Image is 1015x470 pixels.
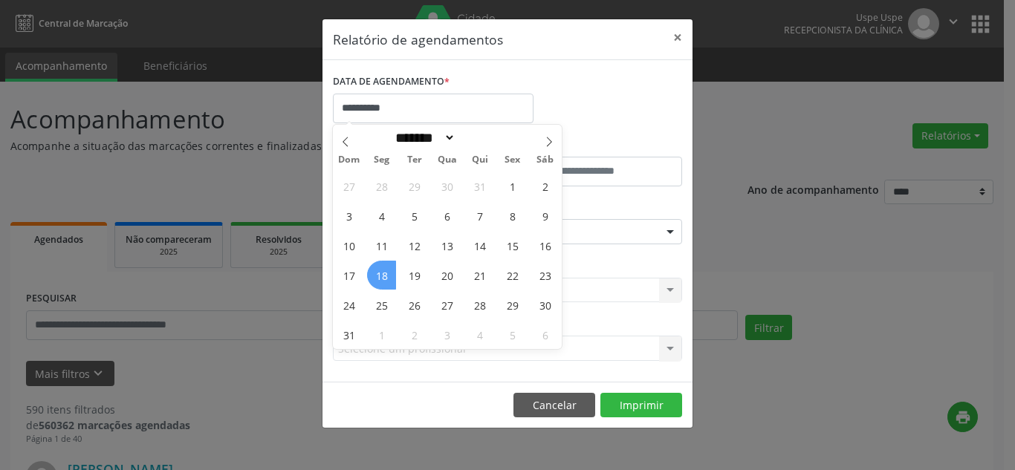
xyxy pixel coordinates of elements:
span: Agosto 18, 2025 [367,261,396,290]
span: Qui [464,155,496,165]
span: Agosto 28, 2025 [465,290,494,319]
span: Agosto 7, 2025 [465,201,494,230]
span: Agosto 10, 2025 [334,231,363,260]
label: ATÉ [511,134,682,157]
span: Agosto 27, 2025 [432,290,461,319]
span: Agosto 21, 2025 [465,261,494,290]
span: Agosto 1, 2025 [498,172,527,200]
span: Setembro 3, 2025 [432,320,461,349]
span: Sáb [529,155,562,165]
span: Agosto 3, 2025 [334,201,363,230]
label: DATA DE AGENDAMENTO [333,71,450,94]
input: Year [455,130,505,146]
span: Ter [398,155,431,165]
span: Agosto 23, 2025 [531,261,560,290]
span: Agosto 2, 2025 [531,172,560,200]
span: Seg [366,155,398,165]
span: Julho 29, 2025 [400,172,429,200]
span: Agosto 8, 2025 [498,201,527,230]
h5: Relatório de agendamentos [333,30,503,49]
span: Agosto 13, 2025 [432,231,461,260]
span: Dom [333,155,366,165]
button: Imprimir [600,393,682,418]
span: Agosto 25, 2025 [367,290,396,319]
span: Qua [431,155,464,165]
span: Agosto 26, 2025 [400,290,429,319]
span: Setembro 5, 2025 [498,320,527,349]
span: Agosto 19, 2025 [400,261,429,290]
span: Agosto 11, 2025 [367,231,396,260]
span: Agosto 20, 2025 [432,261,461,290]
span: Agosto 12, 2025 [400,231,429,260]
span: Agosto 9, 2025 [531,201,560,230]
span: Setembro 4, 2025 [465,320,494,349]
span: Agosto 5, 2025 [400,201,429,230]
span: Agosto 22, 2025 [498,261,527,290]
span: Julho 27, 2025 [334,172,363,200]
span: Agosto 16, 2025 [531,231,560,260]
button: Cancelar [513,393,595,418]
span: Sex [496,155,529,165]
span: Agosto 24, 2025 [334,290,363,319]
select: Month [390,130,455,146]
span: Agosto 4, 2025 [367,201,396,230]
span: Agosto 29, 2025 [498,290,527,319]
span: Julho 30, 2025 [432,172,461,200]
span: Agosto 17, 2025 [334,261,363,290]
span: Setembro 1, 2025 [367,320,396,349]
span: Agosto 6, 2025 [432,201,461,230]
span: Agosto 14, 2025 [465,231,494,260]
span: Julho 31, 2025 [465,172,494,200]
span: Agosto 30, 2025 [531,290,560,319]
button: Close [663,19,693,56]
span: Setembro 2, 2025 [400,320,429,349]
span: Setembro 6, 2025 [531,320,560,349]
span: Agosto 31, 2025 [334,320,363,349]
span: Agosto 15, 2025 [498,231,527,260]
span: Julho 28, 2025 [367,172,396,200]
